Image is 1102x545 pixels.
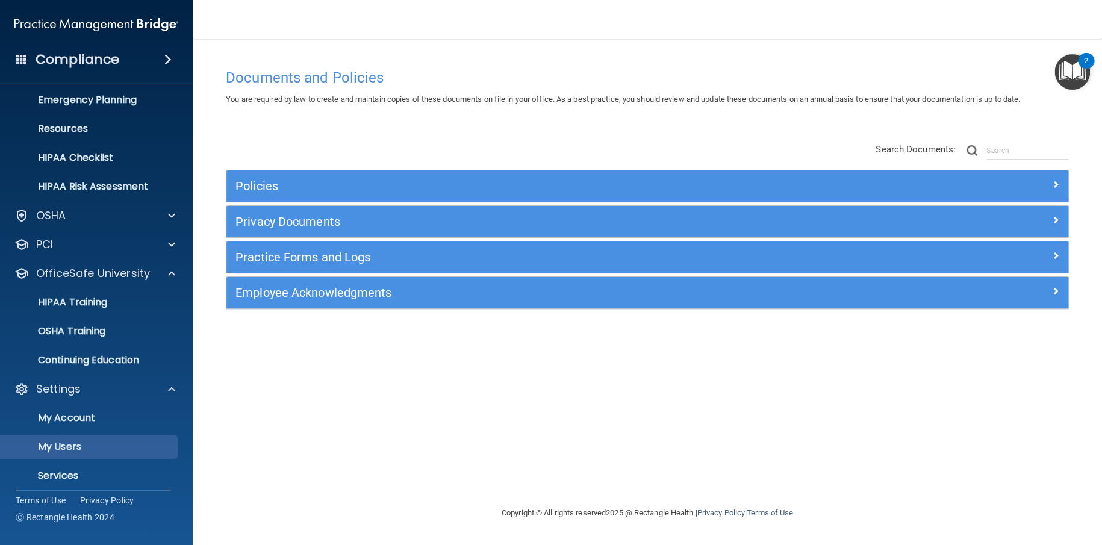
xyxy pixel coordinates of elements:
[8,441,172,453] p: My Users
[8,152,172,164] p: HIPAA Checklist
[8,94,172,106] p: Emergency Planning
[8,412,172,424] p: My Account
[36,382,81,396] p: Settings
[14,382,175,396] a: Settings
[235,179,849,193] h5: Policies
[36,208,66,223] p: OSHA
[697,508,744,517] a: Privacy Policy
[14,13,178,37] img: PMB logo
[235,215,849,228] h5: Privacy Documents
[14,237,175,252] a: PCI
[876,144,956,155] span: Search Documents:
[8,325,105,337] p: OSHA Training
[8,123,172,135] p: Resources
[36,266,150,281] p: OfficeSafe University
[235,212,1059,231] a: Privacy Documents
[8,470,172,482] p: Services
[16,494,66,506] a: Terms of Use
[8,354,172,366] p: Continuing Education
[14,208,175,223] a: OSHA
[226,70,1069,86] h4: Documents and Policies
[1084,61,1088,76] div: 2
[986,142,1069,160] input: Search
[428,494,867,532] div: Copyright © All rights reserved 2025 @ Rectangle Health | |
[8,296,107,308] p: HIPAA Training
[967,145,977,156] img: ic-search.3b580494.png
[8,181,172,193] p: HIPAA Risk Assessment
[36,51,119,68] h4: Compliance
[235,176,1059,196] a: Policies
[235,248,1059,267] a: Practice Forms and Logs
[235,283,1059,302] a: Employee Acknowledgments
[1042,462,1088,508] iframe: Drift Widget Chat Controller
[235,251,849,264] h5: Practice Forms and Logs
[80,494,134,506] a: Privacy Policy
[747,508,793,517] a: Terms of Use
[14,266,175,281] a: OfficeSafe University
[226,95,1020,104] span: You are required by law to create and maintain copies of these documents on file in your office. ...
[16,511,114,523] span: Ⓒ Rectangle Health 2024
[1054,54,1090,90] button: Open Resource Center, 2 new notifications
[36,237,53,252] p: PCI
[235,286,849,299] h5: Employee Acknowledgments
